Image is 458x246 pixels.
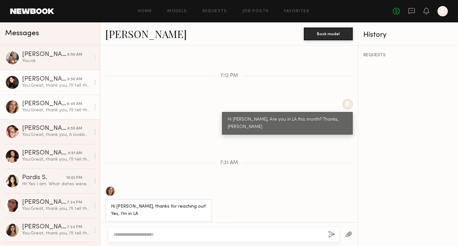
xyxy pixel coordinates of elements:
a: Requests [202,9,227,13]
span: Messages [5,30,39,37]
div: 8:50 AM [67,52,82,58]
div: 8:49 AM [67,101,82,107]
div: [PERSON_NAME] [22,52,67,58]
div: You: Great, thank you, I'll tell the client. Have a great night. [22,230,90,236]
div: Hi! Yes I am. What dates were you thinking? [22,181,90,187]
a: Job Posts [242,9,269,13]
div: REQUESTS [363,53,453,58]
div: [PERSON_NAME] [22,76,67,83]
a: Favorites [284,9,309,13]
div: You: Great, thank you, A lookbook. I'll tell the client. Have a great day. [22,132,90,138]
div: You: Great, thank you, I'll tell the client. Have a great day. [22,83,90,89]
a: Book model [304,31,353,36]
div: [PERSON_NAME] [22,101,67,107]
div: You: Great, thank you, I'll tell the client. Have a great night. [22,206,90,212]
div: You: Great, thank you, I'll tell the client. Have a great day. [22,107,90,113]
a: Home [138,9,152,13]
div: 7:24 PM [67,200,82,206]
span: 7:12 PM [220,73,238,79]
div: Hi [PERSON_NAME], Are you in LA this month? Thanks, [PERSON_NAME] [228,116,347,131]
a: K [438,6,448,16]
a: [PERSON_NAME] [105,27,187,41]
div: [PERSON_NAME] [22,150,68,156]
div: [PERSON_NAME] [22,125,67,132]
a: Models [167,9,187,13]
div: History [363,31,453,39]
div: You: ok [22,58,90,64]
div: 8:50 AM [67,126,82,132]
div: [PERSON_NAME] [22,199,67,206]
div: You: Great, thank you, I'll tell the client. Have a great day. [22,156,90,163]
div: 8:50 AM [67,76,82,83]
button: Book model [304,28,353,40]
span: 7:31 AM [220,160,238,166]
div: [PERSON_NAME] [22,224,67,230]
div: 10:03 PM [66,175,82,181]
div: Hi [PERSON_NAME], thanks for reaching out! Yes, I’m in LA [111,203,206,218]
div: 8:51 AM [68,150,82,156]
div: 7:24 PM [67,224,82,230]
div: Pardis S. [22,175,66,181]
